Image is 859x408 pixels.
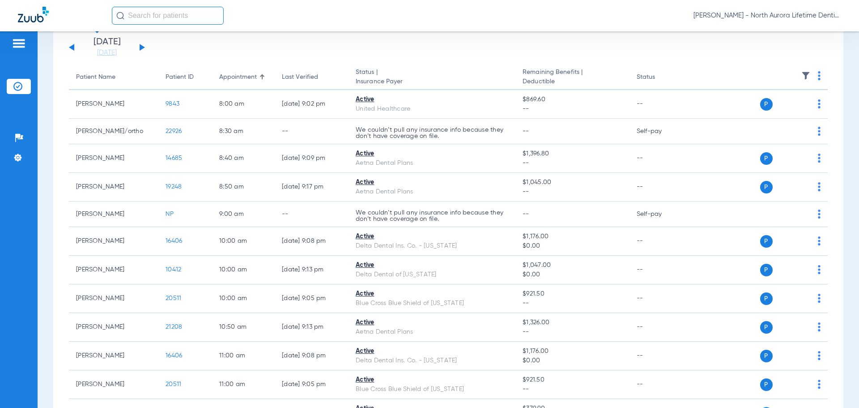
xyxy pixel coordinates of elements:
[76,73,151,82] div: Patient Name
[282,73,341,82] div: Last Verified
[219,73,257,82] div: Appointment
[12,38,26,49] img: hamburger-icon
[356,149,508,159] div: Active
[275,144,349,173] td: [DATE] 9:09 PM
[523,77,622,86] span: Deductible
[760,321,773,334] span: P
[523,159,622,168] span: --
[523,104,622,114] span: --
[523,241,622,251] span: $0.00
[356,77,508,86] span: Insurance Payer
[69,173,158,202] td: [PERSON_NAME]
[212,119,275,144] td: 8:30 AM
[760,181,773,193] span: P
[818,71,821,80] img: group-dot-blue.svg
[760,98,773,111] span: P
[818,154,821,163] img: group-dot-blue.svg
[275,370,349,399] td: [DATE] 9:05 PM
[818,322,821,331] img: group-dot-blue.svg
[801,71,810,80] img: filter.svg
[629,90,690,119] td: --
[760,152,773,165] span: P
[80,38,134,57] li: [DATE]
[818,99,821,108] img: group-dot-blue.svg
[166,352,182,359] span: 16406
[212,342,275,370] td: 11:00 AM
[760,235,773,248] span: P
[275,119,349,144] td: --
[356,385,508,394] div: Blue Cross Blue Shield of [US_STATE]
[818,210,821,219] img: group-dot-blue.svg
[212,370,275,399] td: 11:00 AM
[760,378,773,391] span: P
[523,356,622,365] span: $0.00
[166,381,181,387] span: 20511
[523,187,622,197] span: --
[523,261,622,270] span: $1,047.00
[356,270,508,279] div: Delta Dental of [US_STATE]
[523,347,622,356] span: $1,176.00
[523,318,622,327] span: $1,326.00
[166,73,194,82] div: Patient ID
[275,342,349,370] td: [DATE] 9:08 PM
[116,12,124,20] img: Search Icon
[166,73,205,82] div: Patient ID
[166,324,182,330] span: 21208
[523,270,622,279] span: $0.00
[760,350,773,362] span: P
[212,284,275,313] td: 10:00 AM
[818,380,821,389] img: group-dot-blue.svg
[523,232,622,241] span: $1,176.00
[523,95,622,104] span: $869.60
[356,318,508,327] div: Active
[629,342,690,370] td: --
[356,347,508,356] div: Active
[275,202,349,227] td: --
[212,202,275,227] td: 9:00 AM
[212,144,275,173] td: 8:40 AM
[69,227,158,256] td: [PERSON_NAME]
[212,90,275,119] td: 8:00 AM
[275,227,349,256] td: [DATE] 9:08 PM
[356,232,508,241] div: Active
[760,292,773,305] span: P
[166,101,179,107] span: 9843
[693,11,841,20] span: [PERSON_NAME] - North Aurora Lifetime Dentistry
[166,211,174,217] span: NP
[629,313,690,342] td: --
[523,385,622,394] span: --
[166,295,181,301] span: 20511
[629,284,690,313] td: --
[275,90,349,119] td: [DATE] 9:02 PM
[69,202,158,227] td: [PERSON_NAME]
[282,73,318,82] div: Last Verified
[629,370,690,399] td: --
[356,241,508,251] div: Delta Dental Ins. Co. - [US_STATE]
[818,182,821,191] img: group-dot-blue.svg
[629,144,690,173] td: --
[629,65,690,90] th: Status
[356,289,508,299] div: Active
[356,127,508,139] p: We couldn’t pull any insurance info because they don’t have coverage on file.
[212,313,275,342] td: 10:50 AM
[818,236,821,245] img: group-dot-blue.svg
[349,65,515,90] th: Status |
[629,227,690,256] td: --
[356,178,508,187] div: Active
[356,356,508,365] div: Delta Dental Ins. Co. - [US_STATE]
[219,73,268,82] div: Appointment
[166,184,182,190] span: 19248
[275,256,349,284] td: [DATE] 9:13 PM
[523,375,622,385] span: $921.50
[166,155,182,161] span: 14685
[18,7,49,22] img: Zuub Logo
[275,173,349,202] td: [DATE] 9:17 PM
[166,128,182,134] span: 22926
[275,313,349,342] td: [DATE] 9:13 PM
[69,119,158,144] td: [PERSON_NAME]/ortho
[356,327,508,337] div: Aetna Dental Plans
[69,256,158,284] td: [PERSON_NAME]
[523,299,622,308] span: --
[523,149,622,159] span: $1,396.80
[69,313,158,342] td: [PERSON_NAME]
